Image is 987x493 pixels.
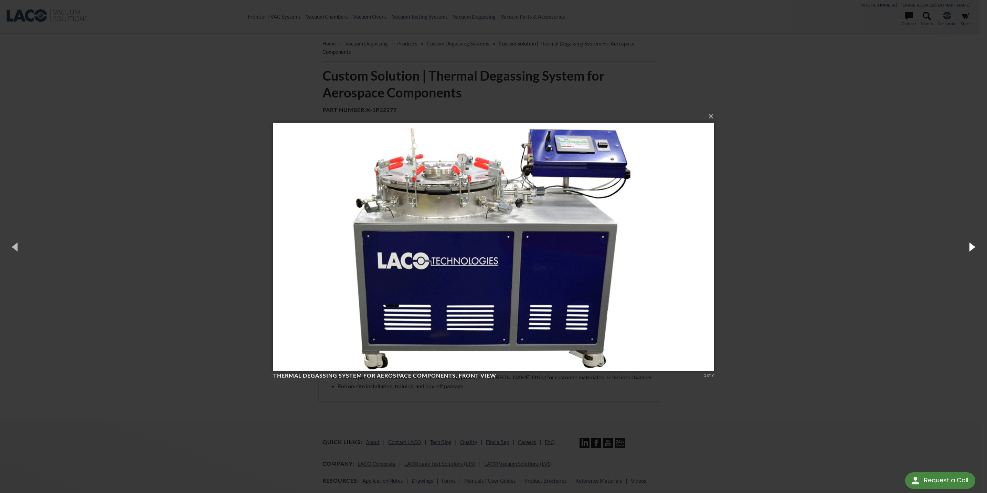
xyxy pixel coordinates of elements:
[704,372,714,378] div: 1 of 9
[273,109,714,384] img: Thermal Degassing System for Aerospace Components, front view
[273,372,701,379] h4: Thermal Degassing System for Aerospace Components, front view
[910,475,921,486] img: round button
[924,472,968,488] div: Request a Call
[905,472,975,489] div: Request a Call
[956,228,987,266] button: Next (Right arrow key)
[275,109,716,124] button: ×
